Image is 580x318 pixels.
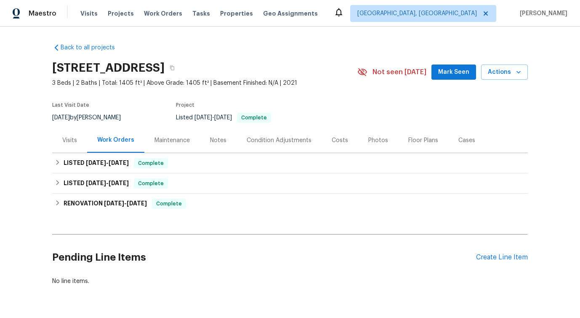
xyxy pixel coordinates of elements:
[176,102,194,108] span: Project
[52,153,528,173] div: LISTED [DATE]-[DATE]Complete
[62,136,77,145] div: Visits
[109,180,129,186] span: [DATE]
[357,9,477,18] span: [GEOGRAPHIC_DATA], [GEOGRAPHIC_DATA]
[194,115,212,121] span: [DATE]
[458,136,475,145] div: Cases
[86,180,106,186] span: [DATE]
[29,9,56,18] span: Maestro
[247,136,311,145] div: Condition Adjustments
[52,238,476,277] h2: Pending Line Items
[52,194,528,214] div: RENOVATION [DATE]-[DATE]Complete
[488,67,521,78] span: Actions
[135,159,167,167] span: Complete
[86,160,106,166] span: [DATE]
[104,200,147,206] span: -
[476,253,528,261] div: Create Line Item
[368,136,388,145] div: Photos
[135,179,167,188] span: Complete
[332,136,348,145] div: Costs
[408,136,438,145] div: Floor Plans
[127,200,147,206] span: [DATE]
[481,65,528,80] button: Actions
[176,115,271,121] span: Listed
[52,64,165,72] h2: [STREET_ADDRESS]
[52,115,70,121] span: [DATE]
[154,136,190,145] div: Maintenance
[52,102,89,108] span: Last Visit Date
[431,65,476,80] button: Mark Seen
[194,115,232,121] span: -
[372,68,426,76] span: Not seen [DATE]
[144,9,182,18] span: Work Orders
[80,9,98,18] span: Visits
[210,136,226,145] div: Notes
[52,173,528,194] div: LISTED [DATE]-[DATE]Complete
[64,199,147,209] h6: RENOVATION
[153,199,185,208] span: Complete
[192,11,210,16] span: Tasks
[220,9,253,18] span: Properties
[238,115,270,120] span: Complete
[104,200,124,206] span: [DATE]
[64,158,129,168] h6: LISTED
[64,178,129,189] h6: LISTED
[438,67,469,78] span: Mark Seen
[52,113,131,123] div: by [PERSON_NAME]
[52,277,528,286] div: No line items.
[516,9,567,18] span: [PERSON_NAME]
[52,43,133,52] a: Back to all projects
[86,180,129,186] span: -
[52,79,357,87] span: 3 Beds | 2 Baths | Total: 1405 ft² | Above Grade: 1405 ft² | Basement Finished: N/A | 2021
[165,60,180,75] button: Copy Address
[109,160,129,166] span: [DATE]
[108,9,134,18] span: Projects
[214,115,232,121] span: [DATE]
[263,9,318,18] span: Geo Assignments
[86,160,129,166] span: -
[97,136,134,144] div: Work Orders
